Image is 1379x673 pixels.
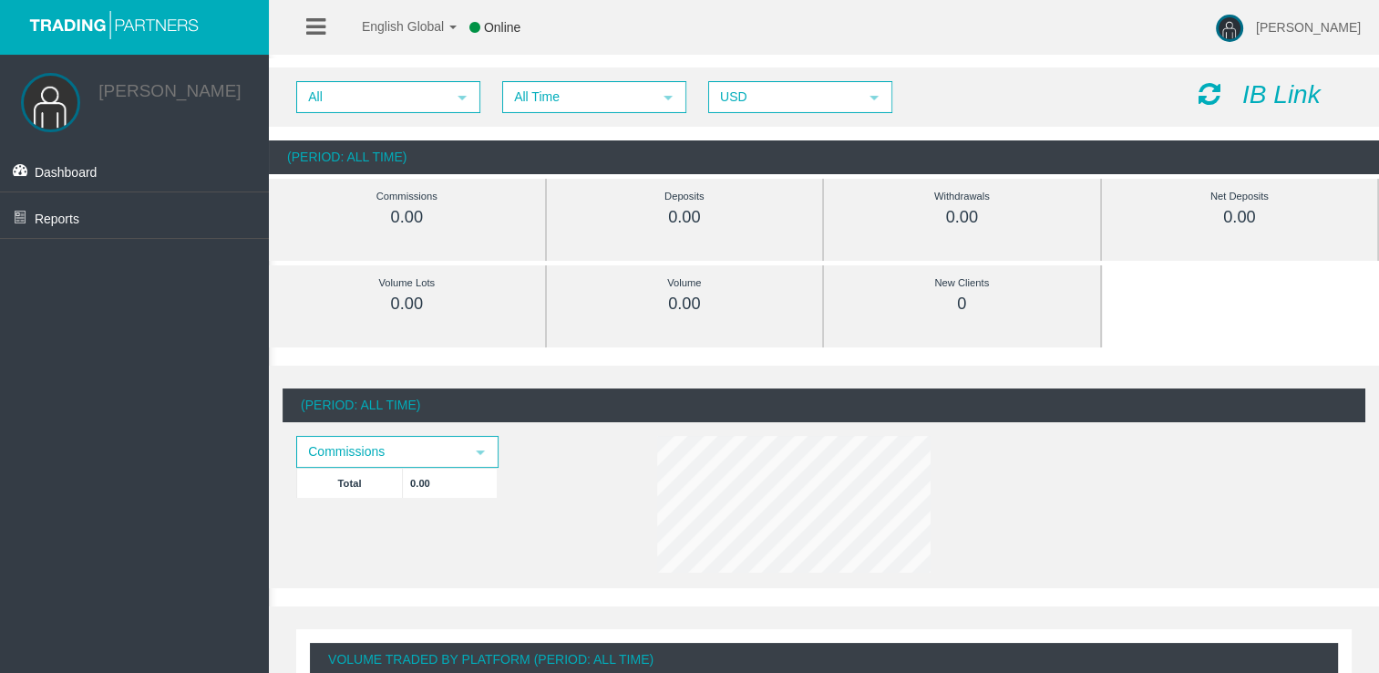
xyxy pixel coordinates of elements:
span: All [298,83,446,111]
div: (Period: All Time) [283,388,1365,422]
div: Withdrawals [865,186,1059,207]
div: 0.00 [588,294,782,315]
div: Net Deposits [1143,186,1337,207]
div: New Clients [865,273,1059,294]
span: All Time [504,83,652,111]
i: IB Link [1242,80,1321,109]
div: 0.00 [310,294,504,315]
div: 0.00 [865,207,1059,228]
span: Dashboard [35,165,98,180]
div: 0 [865,294,1059,315]
span: select [867,90,881,105]
td: Total [297,468,403,498]
div: 0.00 [310,207,504,228]
div: 0.00 [1143,207,1337,228]
span: Online [484,20,520,35]
div: Volume [588,273,782,294]
span: English Global [338,19,444,34]
td: 0.00 [403,468,498,498]
img: user-image [1216,15,1243,42]
span: [PERSON_NAME] [1256,20,1361,35]
div: 0.00 [588,207,782,228]
span: select [473,445,488,460]
a: [PERSON_NAME] [98,81,241,100]
span: USD [710,83,858,111]
div: Deposits [588,186,782,207]
span: select [455,90,469,105]
span: Commissions [298,438,464,466]
div: Commissions [310,186,504,207]
div: (Period: All Time) [269,140,1379,174]
div: Volume Lots [310,273,504,294]
i: Reload Dashboard [1199,81,1220,107]
span: Reports [35,212,79,226]
span: select [661,90,675,105]
img: logo.svg [23,9,205,39]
